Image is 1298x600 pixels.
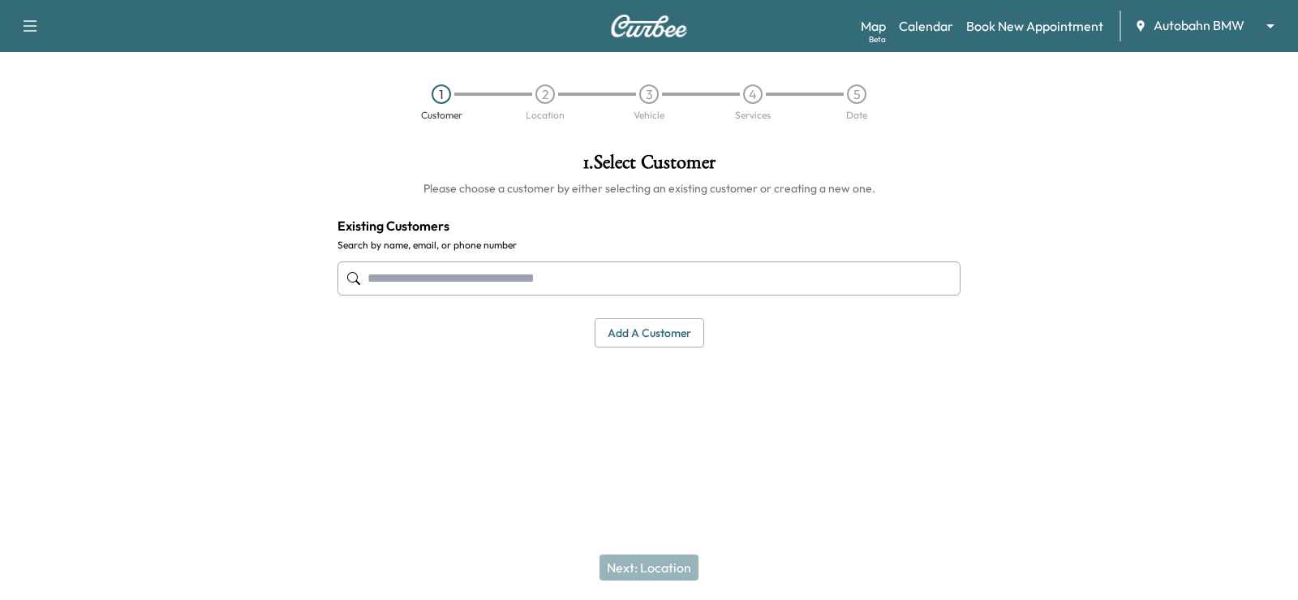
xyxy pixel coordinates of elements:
[526,110,565,120] div: Location
[337,153,961,180] h1: 1 . Select Customer
[743,84,763,104] div: 4
[735,110,771,120] div: Services
[634,110,664,120] div: Vehicle
[421,110,462,120] div: Customer
[899,16,953,36] a: Calendar
[535,84,555,104] div: 2
[337,216,961,235] h4: Existing Customers
[610,15,688,37] img: Curbee Logo
[639,84,659,104] div: 3
[869,33,886,45] div: Beta
[846,110,867,120] div: Date
[847,84,866,104] div: 5
[966,16,1103,36] a: Book New Appointment
[1154,16,1244,35] span: Autobahn BMW
[432,84,451,104] div: 1
[337,239,961,252] label: Search by name, email, or phone number
[861,16,886,36] a: MapBeta
[337,180,961,196] h6: Please choose a customer by either selecting an existing customer or creating a new one.
[595,318,704,348] button: Add a customer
